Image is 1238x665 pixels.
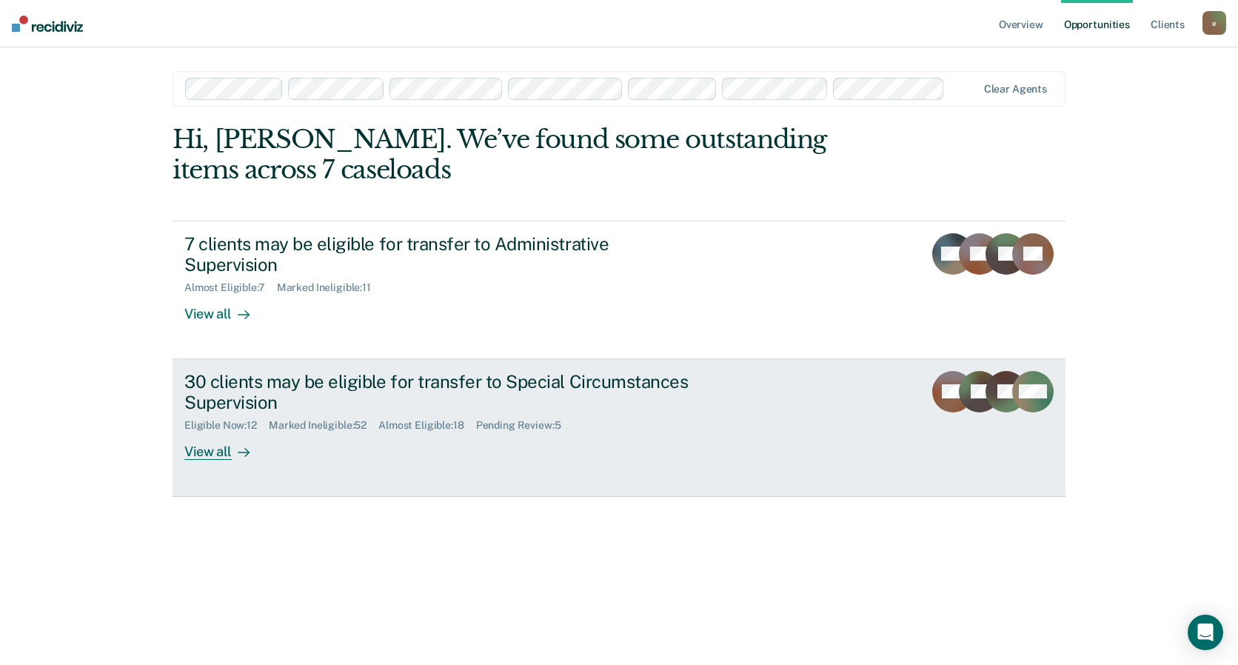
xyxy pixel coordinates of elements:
[173,124,887,185] div: Hi, [PERSON_NAME]. We’ve found some outstanding items across 7 caseloads
[1202,11,1226,35] button: e
[476,419,573,432] div: Pending Review : 5
[1188,615,1223,650] div: Open Intercom Messenger
[184,419,269,432] div: Eligible Now : 12
[184,294,267,323] div: View all
[184,233,704,276] div: 7 clients may be eligible for transfer to Administrative Supervision
[378,419,476,432] div: Almost Eligible : 18
[184,432,267,461] div: View all
[184,281,277,294] div: Almost Eligible : 7
[984,83,1047,96] div: Clear agents
[184,371,704,414] div: 30 clients may be eligible for transfer to Special Circumstances Supervision
[269,419,378,432] div: Marked Ineligible : 52
[173,359,1065,497] a: 30 clients may be eligible for transfer to Special Circumstances SupervisionEligible Now:12Marked...
[277,281,383,294] div: Marked Ineligible : 11
[12,16,83,32] img: Recidiviz
[173,221,1065,359] a: 7 clients may be eligible for transfer to Administrative SupervisionAlmost Eligible:7Marked Ineli...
